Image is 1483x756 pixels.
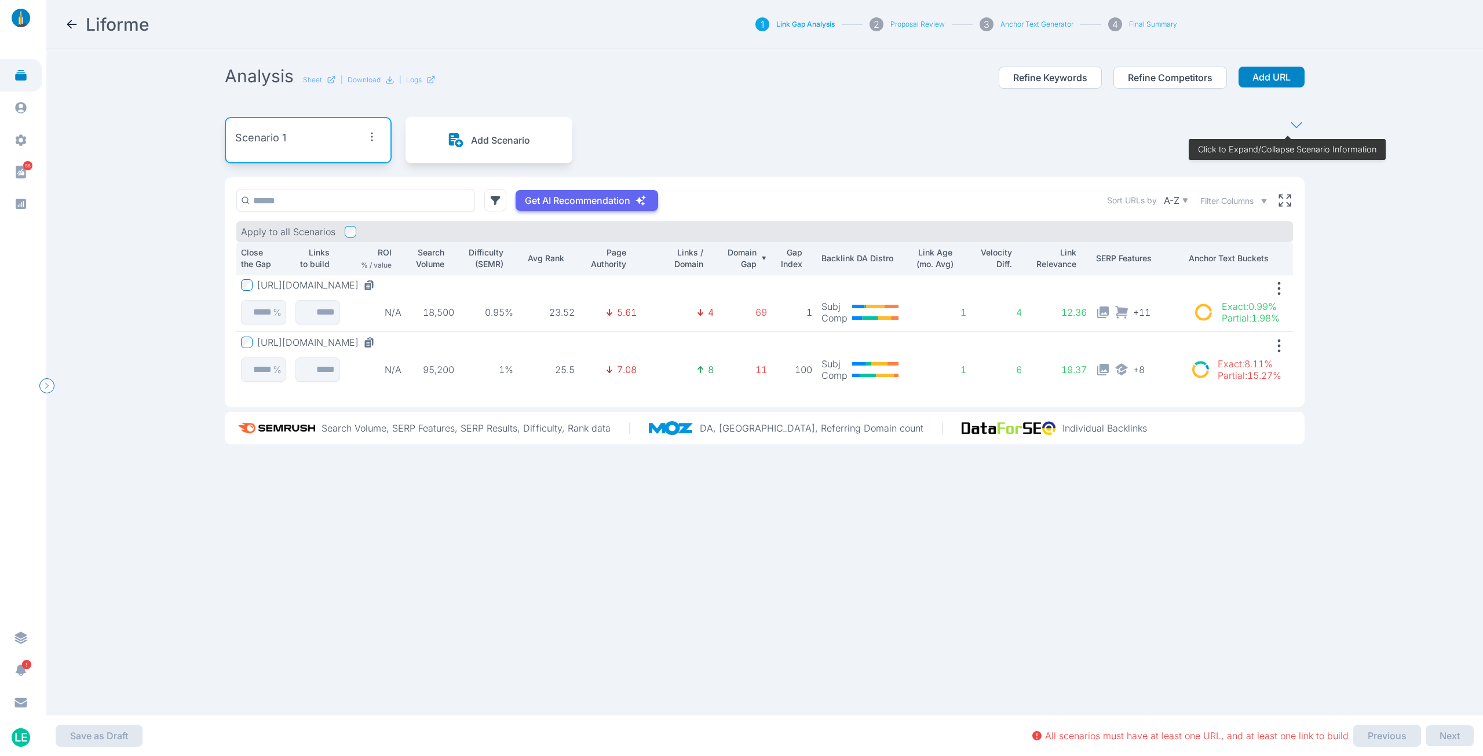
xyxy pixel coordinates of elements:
p: 4 [976,306,1022,318]
p: Subj [821,301,848,312]
p: Link Age (mo. Avg) [914,247,956,270]
img: linklaunch_small.2ae18699.png [7,9,35,27]
p: Partial : 1.98% [1222,312,1280,324]
button: Add URL [1239,67,1305,87]
p: SERP Features [1096,253,1179,264]
p: Domain Gap [723,247,757,270]
p: 95,200 [411,364,454,375]
p: Partial : 15.27% [1218,370,1281,381]
p: 6 [976,364,1022,375]
p: Close the Gap [241,247,276,270]
button: Next [1426,725,1474,746]
p: 19.37 [1031,364,1087,375]
p: Individual Backlinks [1062,422,1147,434]
p: Velocity Diff. [976,247,1012,270]
p: Scenario 1 [235,130,286,146]
p: Exact : 0.99% [1222,301,1280,312]
p: 12.36 [1031,306,1087,318]
p: Click to Expand/Collapse Scenario Information [1198,144,1376,155]
h2: Liforme [86,14,149,35]
p: Apply to all Scenarios [241,226,335,238]
p: N/A [349,364,402,375]
p: Gap Index [776,247,802,270]
p: 0.95% [463,306,513,318]
img: data_for_seo_logo.e5120ddb.png [962,421,1062,435]
p: 8 [708,364,714,375]
p: Comp [821,370,848,381]
p: Subj [821,358,848,370]
p: Comp [821,312,848,324]
h2: Analysis [225,65,294,86]
p: Links / Domain [646,247,703,270]
p: All scenarios must have at least one URL, and at least one link to build [1045,730,1349,742]
button: Proposal Review [890,20,945,29]
label: Sort URLs by [1107,195,1157,206]
p: Avg Rank [523,253,564,264]
div: | [399,75,436,85]
p: 1% [463,364,513,375]
p: Search Volume, SERP Features, SERP Results, Difficulty, Rank data [322,422,611,434]
div: 3 [980,17,993,31]
p: Add Scenario [471,134,530,146]
button: [URL][DOMAIN_NAME] [257,279,379,291]
p: Links to build [295,247,330,270]
p: 100 [776,364,812,375]
p: 1 [776,306,812,318]
p: Download [348,75,381,85]
p: 11 [723,364,767,375]
button: [URL][DOMAIN_NAME] [257,337,379,348]
p: Logs [406,75,422,85]
p: Link Relevance [1031,247,1076,270]
p: Page Authority [584,247,626,270]
p: N/A [349,306,402,318]
p: 25.5 [523,364,575,375]
p: % [273,306,282,318]
button: Link Gap Analysis [776,20,835,29]
span: + 11 [1133,305,1150,318]
p: 18,500 [411,306,454,318]
p: 4 [708,306,714,318]
p: 1 [914,306,967,318]
div: 1 [755,17,769,31]
p: 7.08 [617,364,637,375]
p: ROI [378,247,392,258]
p: 69 [723,306,767,318]
button: Save as Draft [56,725,143,747]
p: A-Z [1164,195,1179,206]
p: Search Volume [411,247,444,270]
span: + 8 [1133,363,1145,375]
button: Final Summary [1129,20,1177,29]
p: % [273,364,282,375]
div: 2 [870,17,883,31]
p: 23.52 [523,306,575,318]
p: Get AI Recommendation [525,195,630,206]
p: Sheet [303,75,322,85]
button: Add Scenario [448,132,530,148]
p: DA, [GEOGRAPHIC_DATA], Referring Domain count [700,422,923,434]
button: Refine Keywords [999,67,1102,89]
p: Anchor Text Buckets [1189,253,1288,264]
span: 88 [23,161,32,170]
p: % / value [361,261,392,270]
p: Backlink DA Distro [821,253,905,264]
button: Filter Columns [1200,195,1268,207]
p: Difficulty (SEMR) [463,247,503,270]
p: 1 [914,364,967,375]
p: Exact : 8.11% [1218,358,1281,370]
button: A-Z [1161,192,1191,209]
a: Sheet| [303,75,343,85]
div: 4 [1108,17,1122,31]
span: Filter Columns [1200,195,1254,207]
button: Anchor Text Generator [1000,20,1073,29]
img: moz_logo.a3998d80.png [649,421,700,435]
button: Refine Competitors [1113,67,1227,89]
button: Get AI Recommendation [516,190,658,211]
button: Previous [1353,725,1421,747]
p: 5.61 [617,306,637,318]
img: semrush_logo.573af308.png [234,417,322,440]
